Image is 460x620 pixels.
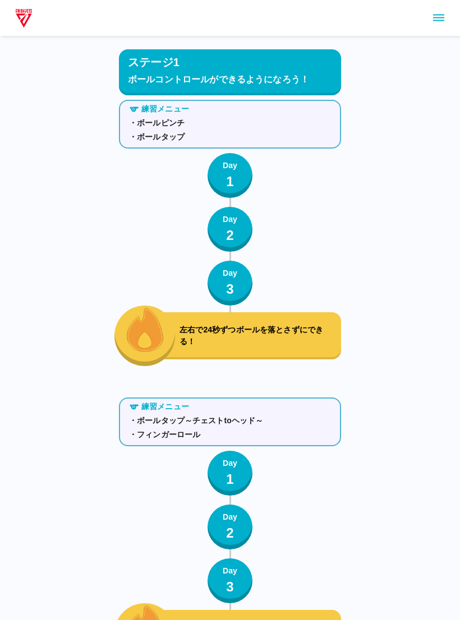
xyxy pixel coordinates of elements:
button: Day2 [208,207,252,252]
p: ステージ1 [128,54,180,71]
p: 練習メニュー [141,103,189,115]
p: ・フィンガーロール [129,429,331,441]
p: ・ボールタップ～チェストtoヘッド～ [129,415,331,427]
p: Day [223,457,237,469]
p: Day [223,160,237,172]
p: ボールコントロールができるようになろう！ [128,73,332,86]
p: 3 [226,577,234,597]
p: ・ボールピンチ [129,117,331,129]
p: 1 [226,172,234,192]
p: 2 [226,225,234,246]
button: sidemenu [429,8,448,27]
p: 1 [226,469,234,489]
p: Day [223,267,237,279]
p: 3 [226,279,234,299]
p: 左右で24秒ずつボールを落とさずにできる！ [180,324,337,348]
p: Day [223,511,237,523]
button: Day3 [208,558,252,603]
img: fire_icon [126,306,164,352]
button: Day1 [208,153,252,198]
p: Day [223,214,237,225]
img: dummy [13,7,34,29]
p: 練習メニュー [141,401,189,413]
button: Day3 [208,261,252,306]
p: Day [223,565,237,577]
p: ・ボールタップ [129,131,331,143]
p: 2 [226,523,234,543]
button: fire_icon [114,306,175,366]
button: Day2 [208,505,252,549]
button: Day1 [208,451,252,496]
